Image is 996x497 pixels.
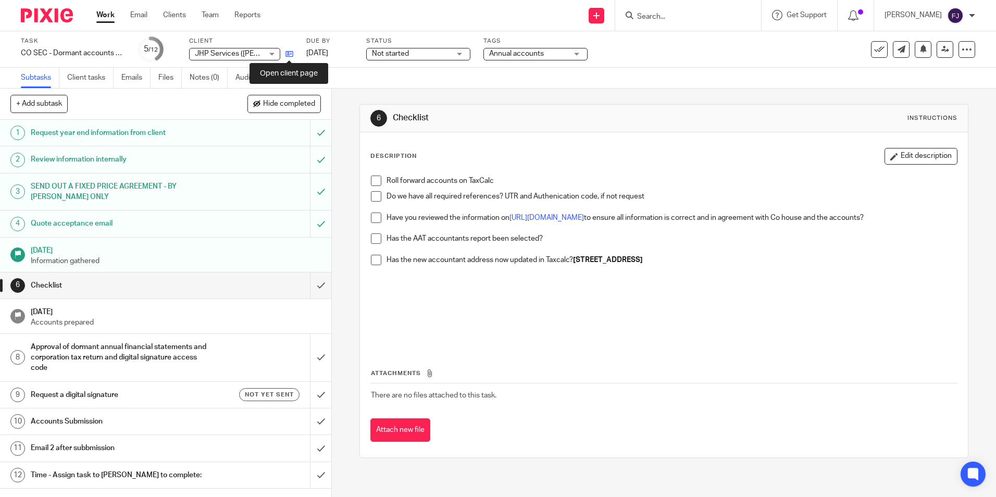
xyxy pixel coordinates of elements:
div: 8 [10,350,25,365]
a: Email [130,10,147,20]
h1: Accounts Submission [31,414,210,429]
label: Client [189,37,293,45]
h1: [DATE] [31,243,321,256]
div: 10 [10,414,25,429]
h1: [DATE] [31,304,321,317]
span: Attachments [371,370,421,376]
div: 1 [10,126,25,140]
div: 11 [10,441,25,456]
h1: Checklist [393,113,686,123]
img: Pixie [21,8,73,22]
label: Status [366,37,470,45]
a: Work [96,10,115,20]
a: Notes (0) [190,68,228,88]
p: Do we have all required references? UTR and Authenication code, if not request [387,191,956,202]
div: Instructions [907,114,957,122]
h1: Request year end information from client [31,125,210,141]
h1: Review information internally [31,152,210,167]
strong: [STREET_ADDRESS] [573,256,643,264]
div: 4 [10,217,25,231]
span: Annual accounts [489,50,544,57]
p: [PERSON_NAME] [885,10,942,20]
div: 2 [10,153,25,167]
span: Hide completed [263,100,315,108]
div: 6 [10,278,25,293]
label: Tags [483,37,588,45]
div: 3 [10,184,25,199]
h1: Email 2 after subbmission [31,440,210,456]
span: Get Support [787,11,827,19]
span: [DATE] [306,49,328,57]
p: Accounts prepared [31,317,321,328]
span: Not yet sent [245,390,294,399]
p: Roll forward accounts on TaxCalc [387,176,956,186]
p: Has the AAT accountants report been selected? [387,233,956,244]
img: svg%3E [947,7,964,24]
h1: Checklist [31,278,210,293]
span: JHP Services ([PERSON_NAME]) Limited [195,50,328,57]
a: Subtasks [21,68,59,88]
a: Reports [234,10,260,20]
button: Attach new file [370,418,430,442]
div: 12 [10,468,25,482]
button: Edit description [885,148,957,165]
p: Have you reviewed the information on to ensure all information is correct and in agreement with C... [387,213,956,223]
label: Task [21,37,125,45]
h1: Quote acceptance email [31,216,210,231]
h1: Approval of dormant annual financial statements and corporation tax return and digital signature ... [31,339,210,376]
small: /12 [148,47,158,53]
p: Description [370,152,417,160]
span: Not started [372,50,409,57]
div: 6 [370,110,387,127]
p: Information gathered [31,256,321,266]
a: Emails [121,68,151,88]
h1: Request a digital signature [31,387,210,403]
span: There are no files attached to this task. [371,392,496,399]
h1: Time - Assign task to [PERSON_NAME] to complete: [31,467,210,483]
div: CO SEC - Dormant accounts and CT600 return (limited companies) - Updated with signature [21,48,125,58]
a: Audit logs [235,68,276,88]
div: 9 [10,388,25,402]
button: Hide completed [247,95,321,113]
label: Due by [306,37,353,45]
h1: SEND OUT A FIXED PRICE AGREEMENT - BY [PERSON_NAME] ONLY [31,179,210,205]
a: [URL][DOMAIN_NAME] [509,214,584,221]
div: 5 [144,43,158,55]
a: Client tasks [67,68,114,88]
a: Team [202,10,219,20]
button: + Add subtask [10,95,68,113]
a: Files [158,68,182,88]
input: Search [636,13,730,22]
a: Clients [163,10,186,20]
p: Has the new accountant address now updated in Taxcalc? [387,255,956,265]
